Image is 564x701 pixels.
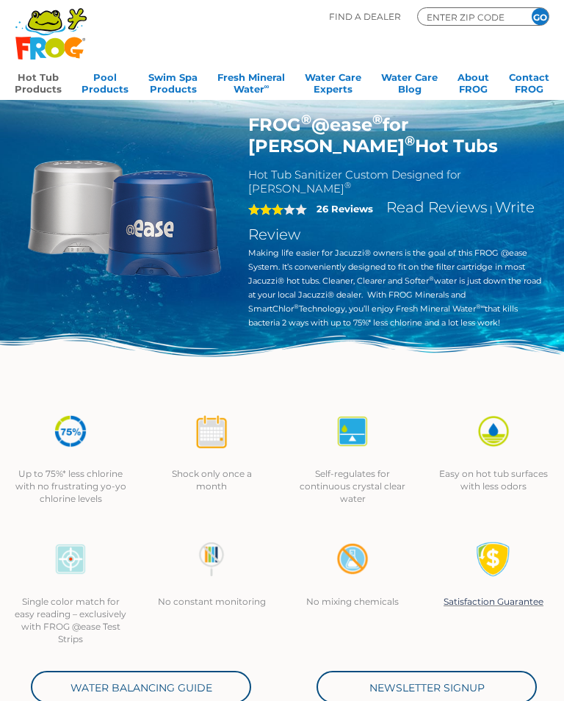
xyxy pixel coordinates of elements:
[294,303,299,310] sup: ®
[264,82,270,90] sup: ∞
[444,596,543,607] a: Satisfaction Guarantee
[194,542,229,577] img: No Constant Monitoring — FROG® Self-Regulating Water Care
[372,112,383,128] sup: ®
[248,168,543,195] h2: Hot Tub Sanitizer Custom Designed for [PERSON_NAME]
[458,67,489,96] a: AboutFROG
[53,542,88,577] img: Single Color Match — Easy Reading with FROG® @ease® Test Strips
[22,114,226,318] img: Sundance-cartridges-2.png
[335,414,370,449] img: icon-atease-self-regulates
[297,595,408,608] p: No mixing chemicals
[476,303,485,310] sup: ®∞
[509,67,549,96] a: ContactFROG
[15,67,62,96] a: Hot TubProducts
[15,595,126,645] p: Single color match for easy reading – exclusively with FROG @ease Test Strips
[532,8,549,25] input: GO
[301,112,311,128] sup: ®
[405,133,415,149] sup: ®
[438,467,549,492] p: Easy on hot tub surfaces with less odors
[148,67,198,96] a: Swim SpaProducts
[82,67,129,96] a: PoolProducts
[194,414,229,449] img: icon-atease-shock-once
[329,7,401,26] p: Find A Dealer
[476,414,511,449] img: Easy on Swim Spa Surfaces & Less Odor — FROG® Gentle Water Care
[305,67,361,96] a: Water CareExperts
[335,542,370,577] img: No Mixing Chemicals — FROG® Pre-Filled, Easy Water Care
[297,467,408,505] p: Self-regulates for continuous crystal clear water
[248,114,543,157] h1: FROG @ease for [PERSON_NAME] Hot Tubs
[386,198,488,216] a: Read Reviews
[476,542,511,577] img: Money-Back & Satisfaction Guarantee — FROG® Promise of Quality
[429,275,434,282] sup: ®
[248,246,543,330] p: Making life easier for Jacuzzi® owners is the goal of this FROG @ease System. It’s conveniently d...
[53,414,88,449] img: 75% Less Chlorine — FROG® Fresh Mineral Water® Advantage
[217,67,285,96] a: Fresh MineralWater∞
[344,180,351,190] sup: ®
[248,204,283,215] span: 3
[15,467,126,505] p: Up to 75%* less chlorine with no frustrating yo-yo chlorine levels
[381,67,438,96] a: Water CareBlog
[317,203,373,215] strong: 26 Reviews
[156,467,267,492] p: Shock only once a month
[490,204,493,215] span: |
[156,595,267,608] p: No constant monitoring
[425,10,513,24] input: Zip Code Form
